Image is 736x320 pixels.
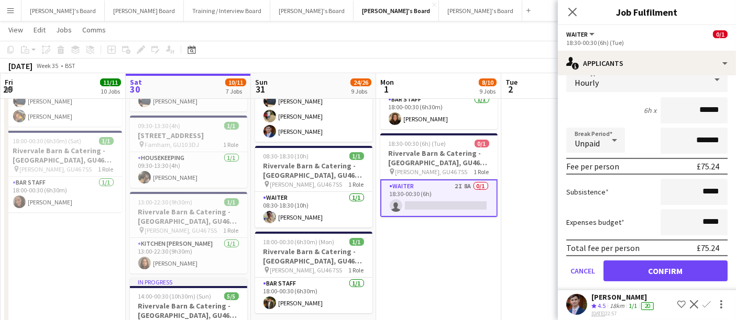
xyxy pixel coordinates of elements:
[591,310,656,317] div: 22:57
[255,278,372,313] app-card-role: BAR STAFF1/118:00-00:30 (6h30m)[PERSON_NAME]
[224,122,239,130] span: 1/1
[389,140,446,147] span: 18:30-00:30 (6h) (Tue)
[4,23,27,37] a: View
[591,292,656,302] div: [PERSON_NAME]
[130,301,247,320] h3: Rivervale Barn & Catering - [GEOGRAPHIC_DATA], GU46 7SS
[82,25,106,35] span: Comms
[641,302,654,310] div: 20
[128,83,142,95] span: 30
[629,302,637,310] app-skills-label: 1/1
[8,61,32,71] div: [DATE]
[29,23,50,37] a: Edit
[138,292,212,300] span: 14:00-00:30 (10h30m) (Sun)
[226,87,246,95] div: 7 Jobs
[506,77,518,87] span: Tue
[270,266,343,274] span: [PERSON_NAME], GU46 7SS
[575,77,599,88] span: Hourly
[575,138,600,148] span: Unpaid
[350,78,371,86] span: 24/26
[224,141,239,148] span: 1 Role
[20,165,92,173] span: [PERSON_NAME], GU46 7SS
[145,141,200,148] span: Farnham, GU10 3DJ
[130,238,247,273] app-card-role: Kitchen [PERSON_NAME]1/113:00-22:30 (9h30m)[PERSON_NAME]
[13,137,82,145] span: 18:00-00:30 (6h30m) (Sat)
[474,168,489,176] span: 1 Role
[21,1,105,21] button: [PERSON_NAME]'s Board
[65,62,75,70] div: BST
[145,226,217,234] span: [PERSON_NAME], GU46 7SS
[713,30,728,38] span: 0/1
[479,78,497,86] span: 8/10
[644,106,656,115] div: 6h x
[8,25,23,35] span: View
[255,77,268,87] span: Sun
[566,218,624,227] label: Expenses budget
[608,302,627,311] div: 18km
[52,23,76,37] a: Jobs
[255,232,372,313] app-job-card: 18:00-00:30 (6h30m) (Mon)1/1Rivervale Barn & Catering - [GEOGRAPHIC_DATA], GU46 7SS [PERSON_NAME]...
[35,62,61,70] span: Week 35
[130,131,247,140] h3: [STREET_ADDRESS]
[380,179,498,217] app-card-role: Waiter2I8A0/118:30-00:30 (6h)
[255,76,372,142] app-card-role: Housekeeping3/307:30-13:30 (6h)[PERSON_NAME][PERSON_NAME][PERSON_NAME]
[697,243,719,253] div: £75.24
[56,25,72,35] span: Jobs
[439,1,522,21] button: [PERSON_NAME]'s Board
[3,83,13,95] span: 29
[224,198,239,206] span: 1/1
[566,30,596,38] button: Waiter
[566,260,599,281] button: Cancel
[566,30,588,38] span: Waiter
[130,207,247,226] h3: Rivervale Barn & Catering - [GEOGRAPHIC_DATA], GU46 7SS
[225,78,246,86] span: 10/11
[5,76,122,127] app-card-role: Housekeeping2/207:30-13:30 (6h)[PERSON_NAME][PERSON_NAME]
[380,77,394,87] span: Mon
[475,140,489,147] span: 0/1
[105,1,184,21] button: [PERSON_NAME] Board
[255,161,372,180] h3: Rivervale Barn & Catering - [GEOGRAPHIC_DATA], GU46 7SS
[380,148,498,167] h3: Rivervale Barn & Catering - [GEOGRAPHIC_DATA], GU46 7SS
[380,94,498,129] app-card-role: BAR STAFF1/118:00-00:30 (6h30m)[PERSON_NAME]
[255,146,372,227] app-job-card: 08:30-18:30 (10h)1/1Rivervale Barn & Catering - [GEOGRAPHIC_DATA], GU46 7SS [PERSON_NAME], GU46 7...
[254,83,268,95] span: 31
[5,146,122,165] h3: Rivervale Barn & Catering - [GEOGRAPHIC_DATA], GU46 7SS
[558,5,736,19] h3: Job Fulfilment
[566,187,609,197] label: Subsistence
[598,302,606,310] span: 4.5
[98,165,114,173] span: 1 Role
[100,78,121,86] span: 11/11
[349,180,364,188] span: 1 Role
[101,87,120,95] div: 10 Jobs
[349,266,364,274] span: 1 Role
[270,180,343,188] span: [PERSON_NAME], GU46 7SS
[379,83,394,95] span: 1
[5,131,122,212] app-job-card: 18:00-00:30 (6h30m) (Sat)1/1Rivervale Barn & Catering - [GEOGRAPHIC_DATA], GU46 7SS [PERSON_NAME]...
[566,39,728,47] div: 18:30-00:30 (6h) (Tue)
[130,278,247,286] div: In progress
[130,192,247,273] app-job-card: 13:00-22:30 (9h30m)1/1Rivervale Barn & Catering - [GEOGRAPHIC_DATA], GU46 7SS [PERSON_NAME], GU46...
[5,77,13,87] span: Fri
[591,310,605,317] tcxspan: Call 30-08-2025 via 3CX
[380,133,498,217] app-job-card: 18:30-00:30 (6h) (Tue)0/1Rivervale Barn & Catering - [GEOGRAPHIC_DATA], GU46 7SS [PERSON_NAME], G...
[263,152,309,160] span: 08:30-18:30 (10h)
[138,122,181,130] span: 09:30-13:30 (4h)
[255,192,372,227] app-card-role: Waiter1/108:30-18:30 (10h)[PERSON_NAME]
[78,23,110,37] a: Comms
[255,247,372,266] h3: Rivervale Barn & Catering - [GEOGRAPHIC_DATA], GU46 7SS
[349,238,364,246] span: 1/1
[263,238,335,246] span: 18:00-00:30 (6h30m) (Mon)
[138,198,193,206] span: 13:00-22:30 (9h30m)
[270,1,354,21] button: [PERSON_NAME]'s Board
[130,116,247,188] app-job-card: 09:30-13:30 (4h)1/1[STREET_ADDRESS] Farnham, GU10 3DJ1 RoleHousekeeping1/109:30-13:30 (4h)[PERSON...
[130,152,247,188] app-card-role: Housekeeping1/109:30-13:30 (4h)[PERSON_NAME]
[130,77,142,87] span: Sat
[349,152,364,160] span: 1/1
[396,168,468,176] span: [PERSON_NAME], GU46 7SS
[697,161,719,172] div: £75.24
